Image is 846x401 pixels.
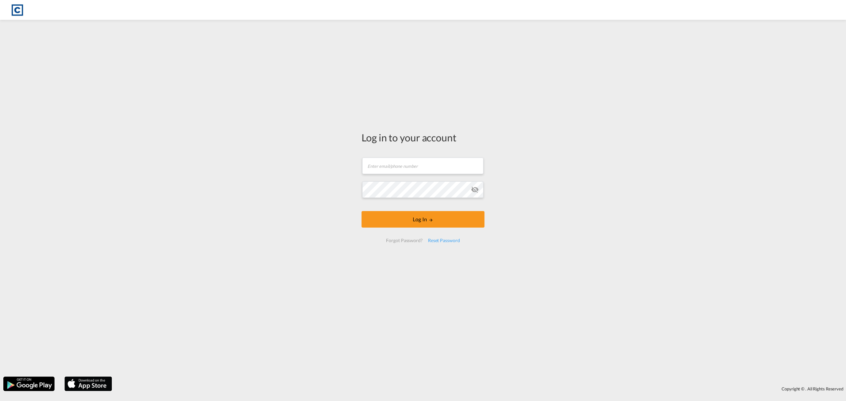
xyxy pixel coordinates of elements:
div: Reset Password [425,235,463,246]
div: Forgot Password? [383,235,425,246]
md-icon: icon-eye-off [471,186,479,194]
button: LOGIN [362,211,484,228]
img: 1fdb9190129311efbfaf67cbb4249bed.jpeg [10,3,25,18]
div: Log in to your account [362,130,484,144]
input: Enter email/phone number [362,158,483,174]
img: apple.png [64,376,113,392]
img: google.png [3,376,55,392]
div: Copyright © . All Rights Reserved [115,383,846,394]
